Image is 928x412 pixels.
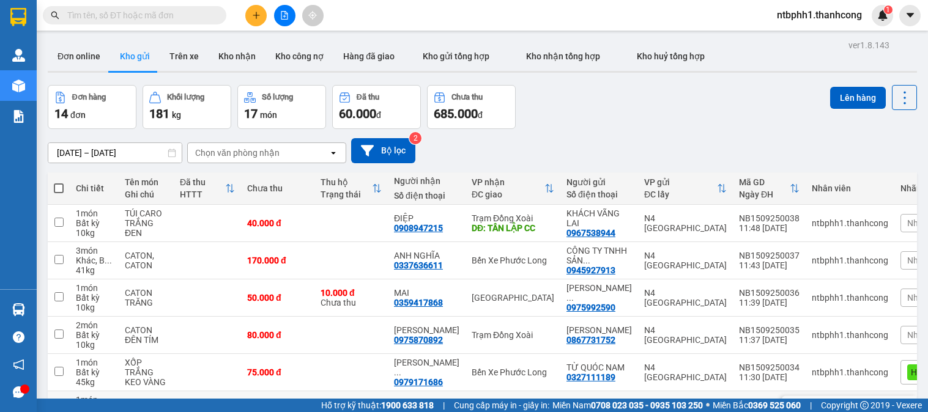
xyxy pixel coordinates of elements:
[739,189,790,199] div: Ngày ĐH
[160,42,209,71] button: Trên xe
[591,400,703,410] strong: 0708 023 035 - 0935 103 250
[812,183,888,193] div: Nhân viên
[76,330,113,340] div: Bất kỳ
[526,51,600,61] span: Kho nhận tổng hợp
[644,362,727,382] div: N4 [GEOGRAPHIC_DATA]
[706,403,710,408] span: ⚪️
[423,51,489,61] span: Kho gửi tổng hợp
[245,5,267,26] button: plus
[70,110,86,120] span: đơn
[812,218,888,228] div: ntbphh1.thanhcong
[381,400,434,410] strong: 1900 633 818
[739,213,800,223] div: NB1509250038
[167,93,204,101] div: Khối lượng
[566,372,615,382] div: 0327111189
[394,213,459,223] div: ĐIỆP
[247,218,308,228] div: 40.000 đ
[351,138,415,163] button: Bộ lọc
[394,288,459,298] div: MAI
[472,177,544,187] div: VP nhận
[739,325,800,335] div: NB1509250035
[886,6,890,14] span: 1
[195,147,280,159] div: Chọn văn phòng nhận
[51,11,59,20] span: search
[812,330,888,340] div: ntbphh1.thanhcong
[76,293,113,303] div: Bất kỳ
[280,11,289,20] span: file-add
[394,377,443,387] div: 0979171686
[739,298,800,307] div: 11:39 [DATE]
[905,10,916,21] span: caret-down
[329,148,338,158] svg: open
[244,106,258,121] span: 17
[67,9,212,22] input: Tìm tên, số ĐT hoặc mã đơn
[812,293,888,303] div: ntbphh1.thanhcong
[13,331,24,343] span: question-circle
[713,399,801,412] span: Miền Bắc
[884,6,893,14] sup: 1
[566,189,632,199] div: Số điện thoại
[877,10,888,21] img: icon-new-feature
[472,367,554,377] div: Bến Xe Phước Long
[644,213,727,233] div: N4 [GEOGRAPHIC_DATA]
[566,228,615,238] div: 0967538944
[566,265,615,275] div: 0945927913
[472,213,554,223] div: Trạm Đồng Xoài
[76,283,113,293] div: 1 món
[907,256,928,265] span: Nhãn
[48,85,136,129] button: Đơn hàng14đơn
[899,5,921,26] button: caret-down
[566,246,632,265] div: CÔNG TY TNHH SẢN XUẤT THƯƠN MẠI VẠM AN BÌNH
[552,399,703,412] span: Miền Nam
[478,110,483,120] span: đ
[125,325,168,345] div: CATON ĐÊN TÍM
[907,330,928,340] span: Nhãn
[125,358,168,387] div: XỐP TRẮNG KEO VÀNG
[644,251,727,270] div: N4 [GEOGRAPHIC_DATA]
[321,399,434,412] span: Hỗ trợ kỹ thuật:
[394,223,443,233] div: 0908947215
[110,42,160,71] button: Kho gửi
[394,325,459,335] div: ANH TẤN
[10,8,26,26] img: logo-vxr
[644,325,727,345] div: N4 [GEOGRAPHIC_DATA]
[394,191,459,200] div: Số điện thoại
[566,208,632,228] div: KHÁCH VÃNG LAI
[13,386,24,398] span: message
[394,176,459,186] div: Người nhận
[394,367,401,377] span: ...
[174,172,241,205] th: Toggle SortBy
[409,132,421,144] sup: 2
[149,106,169,121] span: 181
[566,335,615,345] div: 0867731752
[76,320,113,330] div: 2 món
[180,189,225,199] div: HTTT
[76,340,113,350] div: 10 kg
[321,288,382,307] div: Chưa thu
[321,288,382,298] div: 10.000 đ
[12,49,25,62] img: warehouse-icon
[237,85,326,129] button: Số lượng17món
[583,256,590,265] span: ...
[321,177,372,187] div: Thu hộ
[76,183,113,193] div: Chi tiết
[472,330,554,340] div: Trạm Đồng Xoài
[451,93,483,101] div: Chưa thu
[739,362,800,372] div: NB1509250034
[637,51,705,61] span: Kho huỷ tổng hợp
[76,377,113,387] div: 45 kg
[394,260,443,270] div: 0337636611
[394,358,459,377] div: TRẦN VĂN PHONG
[72,93,106,101] div: Đơn hàng
[125,177,168,187] div: Tên món
[274,5,295,26] button: file-add
[76,218,113,228] div: Bất kỳ
[339,106,376,121] span: 60.000
[566,283,632,303] div: NGUYỄN QUỐC KHANG
[48,42,110,71] button: Đơn online
[733,172,806,205] th: Toggle SortBy
[76,303,113,312] div: 10 kg
[812,256,888,265] div: ntbphh1.thanhcong
[739,288,800,298] div: NB1509250036
[644,288,727,307] div: N4 [GEOGRAPHIC_DATA]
